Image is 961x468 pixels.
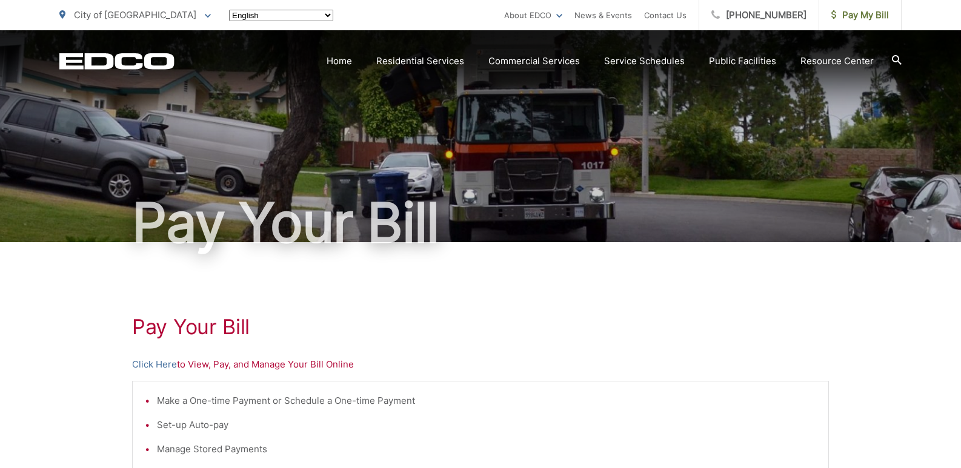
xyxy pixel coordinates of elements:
[504,8,562,22] a: About EDCO
[157,394,816,408] li: Make a One-time Payment or Schedule a One-time Payment
[59,193,902,253] h1: Pay Your Bill
[327,54,352,68] a: Home
[132,315,829,339] h1: Pay Your Bill
[488,54,580,68] a: Commercial Services
[132,357,177,372] a: Click Here
[74,9,196,21] span: City of [GEOGRAPHIC_DATA]
[229,10,333,21] select: Select a language
[376,54,464,68] a: Residential Services
[800,54,874,68] a: Resource Center
[709,54,776,68] a: Public Facilities
[157,418,816,432] li: Set-up Auto-pay
[59,53,175,70] a: EDCD logo. Return to the homepage.
[604,54,685,68] a: Service Schedules
[574,8,632,22] a: News & Events
[831,8,889,22] span: Pay My Bill
[132,357,829,372] p: to View, Pay, and Manage Your Bill Online
[644,8,687,22] a: Contact Us
[157,442,816,456] li: Manage Stored Payments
